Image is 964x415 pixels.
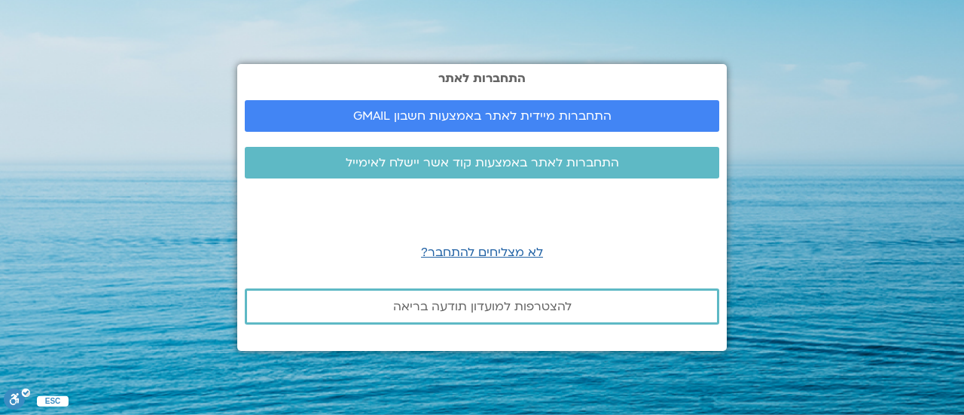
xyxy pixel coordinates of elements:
[245,288,719,325] a: להצטרפות למועדון תודעה בריאה
[245,100,719,132] a: התחברות מיידית לאתר באמצעות חשבון GMAIL
[245,147,719,179] a: התחברות לאתר באמצעות קוד אשר יישלח לאימייל
[346,156,619,169] span: התחברות לאתר באמצעות קוד אשר יישלח לאימייל
[353,109,612,123] span: התחברות מיידית לאתר באמצעות חשבון GMAIL
[393,300,572,313] span: להצטרפות למועדון תודעה בריאה
[421,244,543,261] a: לא מצליחים להתחבר?
[245,72,719,85] h2: התחברות לאתר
